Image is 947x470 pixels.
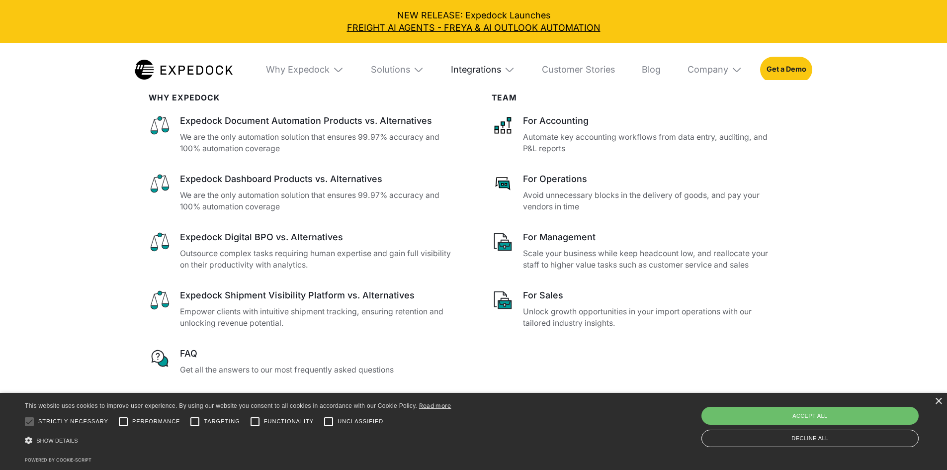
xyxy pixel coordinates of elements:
a: Expedock Document Automation Products vs. AlternativesWe are the only automation solution that en... [149,114,456,155]
p: Avoid unnecessary blocks in the delivery of goods, and pay your vendors in time [523,189,780,213]
div: Close [935,398,942,405]
div: Company [688,64,728,75]
p: We are the only automation solution that ensures 99.97% accuracy and 100% automation coverage [180,131,456,155]
div: For Sales [523,289,780,301]
span: Strictly necessary [38,417,108,426]
div: Expedock Dashboard Products vs. Alternatives [180,173,456,185]
a: Get a Demo [760,57,812,83]
div: Expedock Shipment Visibility Platform vs. Alternatives [180,289,456,301]
div: For Management [523,231,780,243]
a: Blog [633,43,670,96]
span: Functionality [264,417,314,426]
div: Solutions [362,43,433,96]
p: We are the only automation solution that ensures 99.97% accuracy and 100% automation coverage [180,189,456,213]
span: This website uses cookies to improve user experience. By using our website you consent to all coo... [25,402,417,409]
a: Expedock Dashboard Products vs. AlternativesWe are the only automation solution that ensures 99.9... [149,173,456,213]
a: For AccountingAutomate key accounting workflows from data entry, auditing, and P&L reports [492,114,780,155]
div: Solutions [371,64,410,75]
a: FREIGHT AI AGENTS - FREYA & AI OUTLOOK AUTOMATION [9,21,938,34]
a: Expedock Digital BPO vs. AlternativesOutsource complex tasks requiring human expertise and gain f... [149,231,456,271]
div: Show details [25,433,451,449]
a: For ManagementScale your business while keep headcount low, and reallocate your staff to higher v... [492,231,780,271]
p: Empower clients with intuitive shipment tracking, ensuring retention and unlocking revenue potent... [180,306,456,329]
a: Expedock Shipment Visibility Platform vs. AlternativesEmpower clients with intuitive shipment tra... [149,289,456,329]
div: NEW RELEASE: Expedock Launches [9,9,938,34]
div: Why Expedock [257,43,352,96]
div: Integrations [442,43,524,96]
p: Unlock growth opportunities in your import operations with our tailored industry insights. [523,306,780,329]
span: Targeting [204,417,240,426]
p: Get all the answers to our most frequently asked questions [180,364,456,376]
p: Outsource complex tasks requiring human expertise and gain full visibility on their productivity ... [180,248,456,271]
div: Accept all [701,407,919,425]
p: Scale your business while keep headcount low, and reallocate your staff to higher value tasks suc... [523,248,780,271]
div: Expedock Digital BPO vs. Alternatives [180,231,456,243]
div: Expedock Document Automation Products vs. Alternatives [180,114,456,127]
a: For SalesUnlock growth opportunities in your import operations with our tailored industry insights. [492,289,780,329]
div: Company [679,43,751,96]
div: FAQ [180,347,456,360]
div: Why Expedock [266,64,330,75]
span: Show details [36,438,78,444]
span: Performance [132,417,180,426]
span: Unclassified [338,417,383,426]
div: Integrations [451,64,501,75]
a: For OperationsAvoid unnecessary blocks in the delivery of goods, and pay your vendors in time [492,173,780,213]
div: Decline all [701,430,919,447]
p: Automate key accounting workflows from data entry, auditing, and P&L reports [523,131,780,155]
a: Customer Stories [533,43,624,96]
div: For Accounting [523,114,780,127]
a: Read more [419,402,451,409]
a: Powered by cookie-script [25,457,91,463]
iframe: Chat Widget [897,422,947,470]
div: For Operations [523,173,780,185]
a: FAQGet all the answers to our most frequently asked questions [149,347,456,376]
div: WHy Expedock [149,94,456,103]
div: Team [492,94,780,103]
